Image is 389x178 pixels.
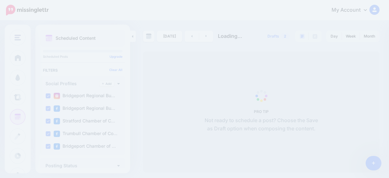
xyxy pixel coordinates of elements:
p: Scheduled Posts [43,55,123,58]
a: Add [99,81,114,86]
h4: Posting Status [45,163,117,168]
img: facebook-grey-square.png [313,34,317,39]
a: My Account [325,3,380,18]
h4: Filters [43,68,123,73]
img: facebook-square.png [54,118,60,124]
a: [DATE] [157,31,182,42]
h5: PRO TIP [202,109,320,114]
p: Not ready to schedule a post? Choose the Save as Draft option when composing the content. [202,116,320,133]
h4: Social Profiles [45,81,99,86]
img: facebook-square.png [54,105,60,112]
label: Bridgeport Regional Bu… [54,93,115,99]
img: paragraph-boxed.png [300,34,305,39]
img: menu.png [15,35,21,40]
img: calendar-grey-darker.png [146,33,152,39]
p: Scheduled Content [56,36,96,40]
img: calendar.png [45,35,52,42]
a: Week [342,31,360,41]
label: Bridgeport Regional Bu… [54,105,115,112]
img: Missinglettr [6,5,49,15]
img: facebook-square.png [54,131,60,137]
a: Day [327,31,342,41]
label: Bridgeport Chamber of … [54,143,116,150]
img: facebook-square.png [54,143,60,150]
label: Stratford Chamber of C… [54,118,115,124]
label: Trumbull Chamber of Co… [54,131,117,137]
span: Drafts [267,34,279,38]
img: instagram-square.png [54,93,60,99]
a: Clear All [109,68,123,72]
a: Drafts2 [264,31,293,42]
a: Month [360,31,379,41]
a: Upgrade [110,55,123,58]
span: 2 [281,33,290,39]
span: Loading... [218,33,242,39]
